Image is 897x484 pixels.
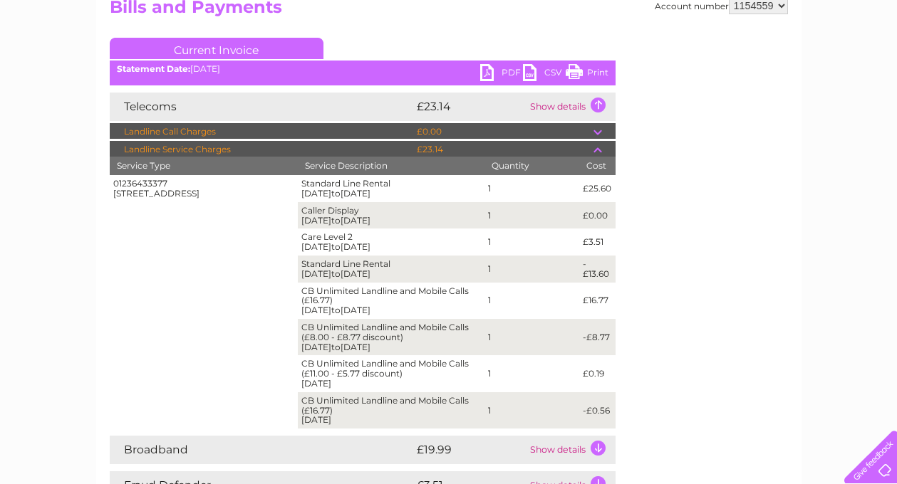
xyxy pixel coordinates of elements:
[579,228,615,256] td: £3.51
[110,38,323,59] a: Current Invoice
[331,215,341,226] span: to
[579,319,615,355] td: -£8.77
[527,93,616,121] td: Show details
[480,64,523,85] a: PDF
[484,283,579,319] td: 1
[579,157,615,175] th: Cost
[298,256,484,283] td: Standard Line Rental [DATE] [DATE]
[110,93,413,121] td: Telecoms
[117,63,190,74] b: Statement Date:
[579,256,615,283] td: -£13.60
[722,60,764,71] a: Telecoms
[579,283,615,319] td: £16.77
[298,202,484,229] td: Caller Display [DATE] [DATE]
[628,7,727,25] a: 0333 014 3131
[484,319,579,355] td: 1
[298,157,484,175] th: Service Description
[773,60,794,71] a: Blog
[110,436,413,464] td: Broadband
[331,268,341,279] span: to
[110,141,413,158] td: Landline Service Charges
[484,355,579,391] td: 1
[579,202,615,229] td: £0.00
[566,64,608,85] a: Print
[413,436,527,464] td: £19.99
[484,202,579,229] td: 1
[298,175,484,202] td: Standard Line Rental [DATE] [DATE]
[31,37,104,80] img: logo.png
[802,60,837,71] a: Contact
[484,175,579,202] td: 1
[331,188,341,199] span: to
[413,123,593,140] td: £0.00
[413,141,593,158] td: £23.14
[413,93,527,121] td: £23.14
[527,436,616,464] td: Show details
[113,179,295,199] div: 01236433377 [STREET_ADDRESS]
[484,228,579,256] td: 1
[484,256,579,283] td: 1
[110,157,299,175] th: Service Type
[298,228,484,256] td: Care Level 2 [DATE] [DATE]
[331,342,341,352] span: to
[579,355,615,391] td: £0.19
[331,241,341,252] span: to
[110,123,413,140] td: Landline Call Charges
[646,60,673,71] a: Water
[484,392,579,428] td: 1
[579,392,615,428] td: -£0.56
[579,175,615,202] td: £25.60
[298,319,484,355] td: CB Unlimited Landline and Mobile Calls (£8.00 - £8.77 discount) [DATE] [DATE]
[298,355,484,391] td: CB Unlimited Landline and Mobile Calls (£11.00 - £5.77 discount) [DATE]
[484,157,579,175] th: Quantity
[298,392,484,428] td: CB Unlimited Landline and Mobile Calls (£16.77) [DATE]
[298,283,484,319] td: CB Unlimited Landline and Mobile Calls (£16.77) [DATE] [DATE]
[850,60,883,71] a: Log out
[113,8,786,69] div: Clear Business is a trading name of Verastar Limited (registered in [GEOGRAPHIC_DATA] No. 3667643...
[523,64,566,85] a: CSV
[110,64,616,74] div: [DATE]
[682,60,713,71] a: Energy
[331,305,341,315] span: to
